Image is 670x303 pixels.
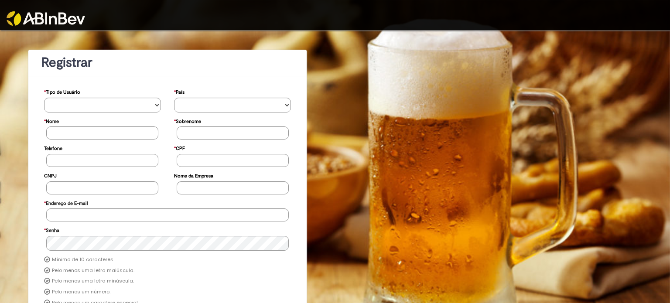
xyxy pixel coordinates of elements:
img: ABInbev-white.png [7,11,85,26]
label: Telefone [44,141,62,154]
label: País [174,85,185,98]
label: Nome [44,114,59,127]
label: CNPJ [44,169,57,181]
label: Tipo de Usuário [44,85,80,98]
h1: Registrar [41,55,294,70]
label: Pelo menos uma letra minúscula. [52,278,134,285]
label: Pelo menos uma letra maiúscula. [52,267,134,274]
label: Sobrenome [174,114,201,127]
label: Nome da Empresa [174,169,213,181]
label: CPF [174,141,185,154]
label: Senha [44,223,59,236]
label: Endereço de E-mail [44,196,88,209]
label: Pelo menos um número. [52,289,110,296]
label: Mínimo de 10 caracteres. [52,256,114,263]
